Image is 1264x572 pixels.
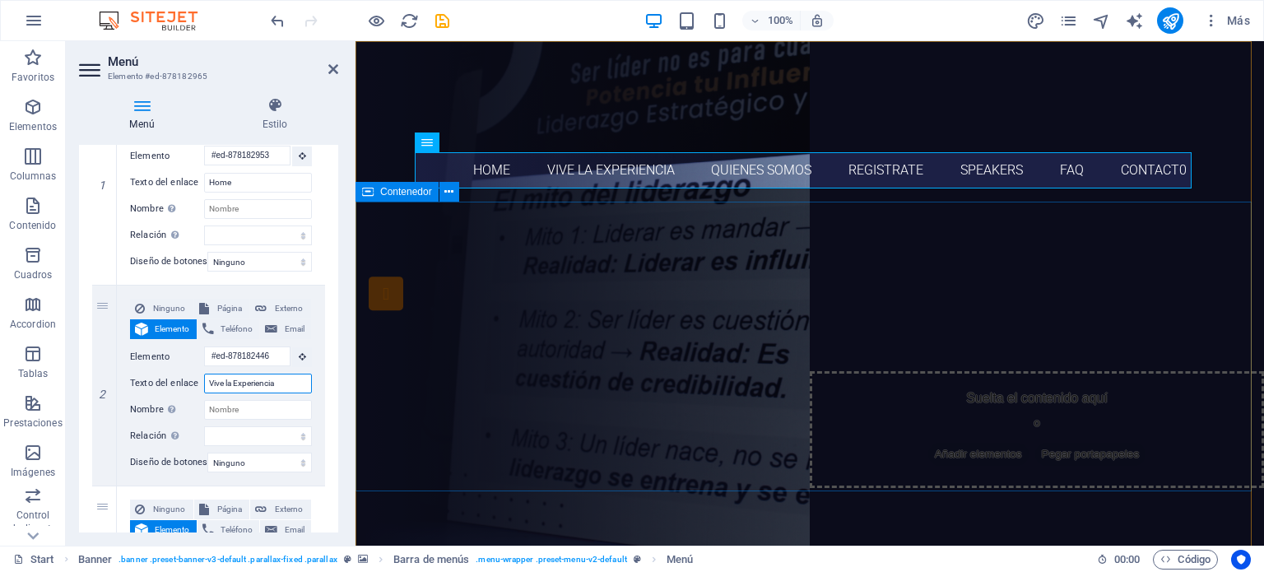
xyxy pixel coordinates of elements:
[399,11,419,30] button: reload
[634,555,641,564] i: Este elemento es un preajuste personalizable
[272,299,306,319] span: Externo
[1203,12,1250,29] span: Más
[1160,550,1211,570] span: Código
[344,555,351,564] i: Este elemento es un preajuste personalizable
[260,520,311,540] button: Email
[108,69,305,84] h3: Elemento #ed-878182965
[1126,553,1128,565] span: :
[1059,12,1078,30] i: Páginas (Ctrl+Alt+S)
[667,550,693,570] span: Haz clic para seleccionar y doble clic para editar
[13,550,54,570] a: Haz clic para cancelar la selección y doble clic para abrir páginas
[204,173,312,193] input: Texto del enlace...
[1157,7,1183,34] button: publish
[380,187,432,197] span: Contenedor
[219,319,255,339] span: Teléfono
[153,319,192,339] span: Elemento
[742,11,801,30] button: 100%
[130,374,204,393] label: Texto del enlace
[204,199,312,219] input: Nombre
[14,268,53,281] p: Cuadros
[130,400,204,420] label: Nombre
[1058,11,1078,30] button: pages
[130,173,204,193] label: Texto del enlace
[1197,7,1257,34] button: Más
[197,319,260,339] button: Teléfono
[197,520,260,540] button: Teléfono
[1092,12,1111,30] i: Navegador
[10,318,56,331] p: Accordion
[3,416,62,430] p: Prestaciones
[1231,550,1251,570] button: Usercentrics
[1153,550,1218,570] button: Código
[11,466,55,479] p: Imágenes
[211,97,338,132] h4: Estilo
[219,520,255,540] span: Teléfono
[130,199,204,219] label: Nombre
[130,146,204,166] label: Elemento
[267,11,287,30] button: undo
[130,299,193,319] button: Ninguno
[204,400,312,420] input: Nombre
[1097,550,1141,570] h6: Tiempo de la sesión
[282,520,306,540] span: Email
[78,550,113,570] span: Haz clic para seleccionar y doble clic para editar
[150,500,188,519] span: Ninguno
[204,374,312,393] input: Texto del enlace...
[130,319,197,339] button: Elemento
[12,71,54,84] p: Favoritos
[268,12,287,30] i: Deshacer: Cambiar elementos de menú (Ctrl+Z)
[204,146,290,165] input: Ningún elemento seleccionado
[118,550,337,570] span: . banner .preset-banner-v3-default .parallax-fixed .parallax
[130,426,204,446] label: Relación
[91,179,114,192] em: 1
[1114,550,1140,570] span: 00 00
[1125,12,1144,30] i: AI Writer
[1161,12,1180,30] i: Publicar
[400,12,419,30] i: Volver a cargar página
[260,319,311,339] button: Email
[153,520,192,540] span: Elemento
[432,11,452,30] button: save
[130,347,204,367] label: Elemento
[78,550,694,570] nav: breadcrumb
[272,500,306,519] span: Externo
[130,453,207,472] label: Diseño de botones
[79,97,211,132] h4: Menú
[476,550,626,570] span: . menu-wrapper .preset-menu-v2-default
[130,500,193,519] button: Ninguno
[194,299,250,319] button: Página
[18,367,49,380] p: Tablas
[194,500,250,519] button: Página
[95,11,218,30] img: Editor Logo
[250,500,311,519] button: Externo
[250,299,311,319] button: Externo
[9,120,57,133] p: Elementos
[393,550,469,570] span: Barra de menús
[214,500,245,519] span: Página
[1025,11,1045,30] button: design
[9,219,56,232] p: Contenido
[1026,12,1045,30] i: Diseño (Ctrl+Alt+Y)
[108,54,338,69] h2: Menú
[214,299,245,319] span: Página
[282,319,306,339] span: Email
[150,299,188,319] span: Ninguno
[204,346,290,366] input: Ningún elemento seleccionado
[91,388,114,401] em: 2
[130,226,204,245] label: Relación
[767,11,793,30] h6: 100%
[1091,11,1111,30] button: navigator
[358,555,368,564] i: Este elemento contiene un fondo
[130,252,207,272] label: Diseño de botones
[130,520,197,540] button: Elemento
[1124,11,1144,30] button: text_generator
[433,12,452,30] i: Guardar (Ctrl+S)
[810,13,825,28] i: Al redimensionar, ajustar el nivel de zoom automáticamente para ajustarse al dispositivo elegido.
[10,170,57,183] p: Columnas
